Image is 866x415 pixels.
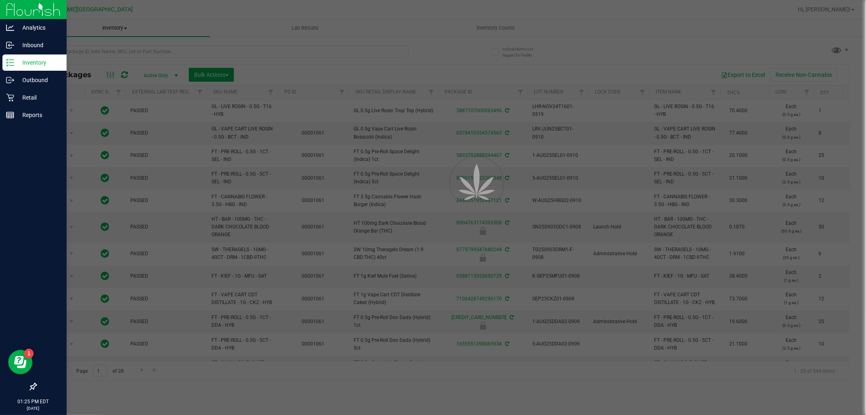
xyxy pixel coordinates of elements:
[24,349,34,359] iframe: Resource center unread badge
[6,41,14,49] inline-svg: Inbound
[14,58,63,67] p: Inventory
[14,93,63,102] p: Retail
[6,24,14,32] inline-svg: Analytics
[8,350,32,374] iframe: Resource center
[4,398,63,405] p: 01:25 PM EDT
[14,23,63,33] p: Analytics
[6,59,14,67] inline-svg: Inventory
[4,405,63,411] p: [DATE]
[14,40,63,50] p: Inbound
[6,93,14,102] inline-svg: Retail
[6,111,14,119] inline-svg: Reports
[6,76,14,84] inline-svg: Outbound
[14,75,63,85] p: Outbound
[14,110,63,120] p: Reports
